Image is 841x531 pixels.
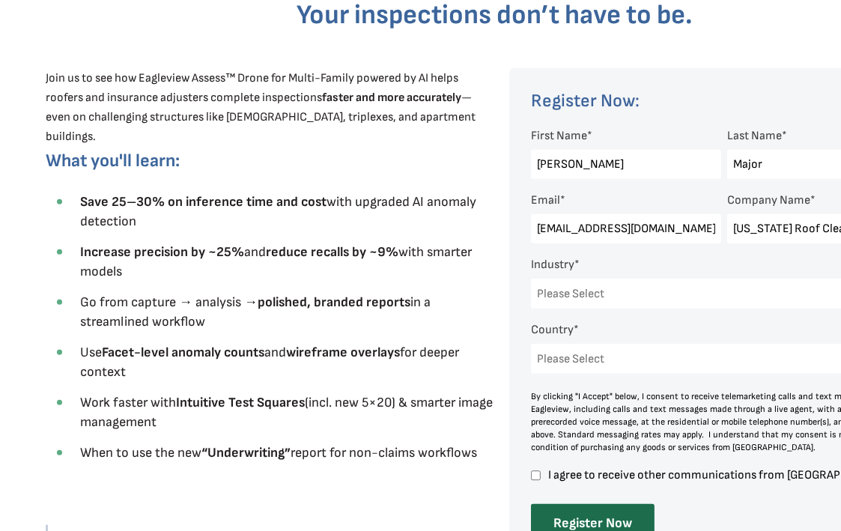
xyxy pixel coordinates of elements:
[80,194,476,229] span: with upgraded AI anomaly detection
[46,71,476,144] span: Join us to see how Eagleview Assess™ Drone for Multi-Family powered by AI helps roofers and insur...
[531,193,560,207] span: Email
[201,445,291,461] strong: “Underwriting”
[322,91,461,105] strong: faster and more accurately
[727,129,782,143] span: Last Name
[531,129,587,143] span: First Name
[176,395,305,410] strong: Intuitive Test Squares
[531,90,640,112] span: Register Now:
[102,345,264,360] strong: Facet-level anomaly counts
[80,395,493,430] span: Work faster with (incl. new 5×20) & smarter image management
[727,193,810,207] span: Company Name
[258,294,410,310] strong: polished, branded reports
[286,345,400,360] strong: wireframe overlays
[266,244,398,260] strong: reduce recalls by ~9%
[46,150,180,172] span: What you'll learn:
[80,194,327,210] strong: Save 25–30% on inference time and cost
[80,294,431,330] span: Go from capture → analysis → in a streamlined workflow
[80,244,472,279] span: and with smarter models
[80,445,477,461] span: When to use the new report for non-claims workflows
[531,469,541,482] input: I agree to receive other communications from [GEOGRAPHIC_DATA].
[531,323,574,337] span: Country
[531,258,574,272] span: Industry
[80,345,459,380] span: Use and for deeper context
[80,244,244,260] strong: Increase precision by ~25%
